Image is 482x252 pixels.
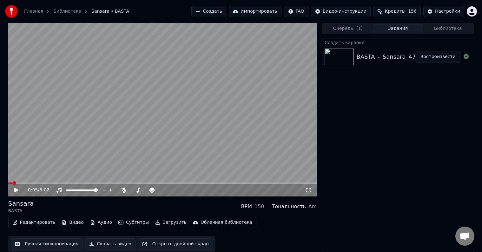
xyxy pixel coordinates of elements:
button: Скачать видео [85,238,135,250]
button: Библиотека [423,24,473,33]
button: Видео-инструкции [311,6,371,17]
a: Библиотека [53,8,81,15]
div: Sansara [8,199,34,208]
button: Очередь [323,24,373,33]
div: Настройки [435,8,460,15]
nav: breadcrumb [24,8,129,15]
span: 156 [408,8,417,15]
span: 0:05 [28,187,38,193]
div: BASTA_-_Sansara_47921115 [356,52,438,61]
div: Создать караоке [322,38,473,46]
button: Настройки [423,6,464,17]
span: ( 1 ) [356,25,363,32]
div: Облачная библиотека [201,219,252,226]
button: Открыть двойной экран [138,238,213,250]
button: Субтитры [116,218,151,227]
span: Кредиты [385,8,406,15]
button: Кредиты156 [373,6,421,17]
span: 6:02 [39,187,49,193]
button: Аудио [88,218,115,227]
button: Редактировать [10,218,58,227]
div: BPM [241,203,252,210]
span: Sansara • BASTA [91,8,129,15]
div: BASTA [8,208,34,214]
div: / [28,187,43,193]
button: Создать [191,6,226,17]
button: Задания [373,24,423,33]
div: Открытый чат [455,227,474,246]
a: Главная [24,8,43,15]
button: Ручная синхронизация [11,238,83,250]
button: Загрузить [153,218,189,227]
img: youka [5,5,18,18]
div: Am [308,203,317,210]
button: Импортировать [229,6,281,17]
div: Тональность [272,203,306,210]
button: FAQ [284,6,308,17]
button: Воспроизвести [415,51,461,63]
div: 150 [254,203,264,210]
button: Видео [59,218,86,227]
